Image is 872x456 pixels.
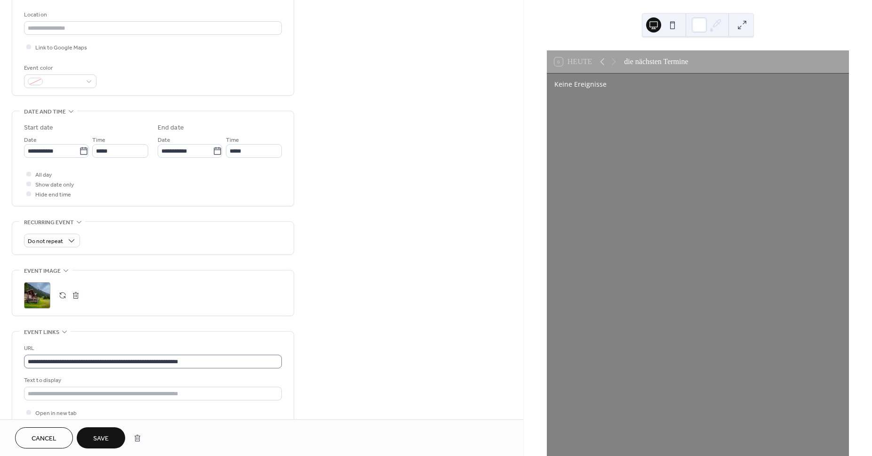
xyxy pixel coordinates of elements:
div: Start date [24,123,53,133]
span: Date [24,135,37,145]
span: Cancel [32,434,56,444]
span: Time [226,135,239,145]
div: End date [158,123,184,133]
span: Save [93,434,109,444]
div: ; [24,282,50,309]
div: Text to display [24,375,280,385]
span: Do not repeat [28,236,63,247]
div: Keine Ereignisse [554,79,841,89]
span: Open in new tab [35,408,77,418]
span: Date [158,135,170,145]
span: All day [35,170,52,180]
div: Event color [24,63,95,73]
span: Link to Google Maps [35,43,87,53]
div: URL [24,343,280,353]
span: Show date only [35,180,74,190]
span: Time [92,135,105,145]
div: Location [24,10,280,20]
button: Cancel [15,427,73,448]
span: Event image [24,266,61,276]
span: Date and time [24,107,66,117]
span: Recurring event [24,218,74,228]
div: die nächsten Termine [624,56,688,67]
span: Hide end time [35,190,71,200]
button: Save [77,427,125,448]
span: Event links [24,327,59,337]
